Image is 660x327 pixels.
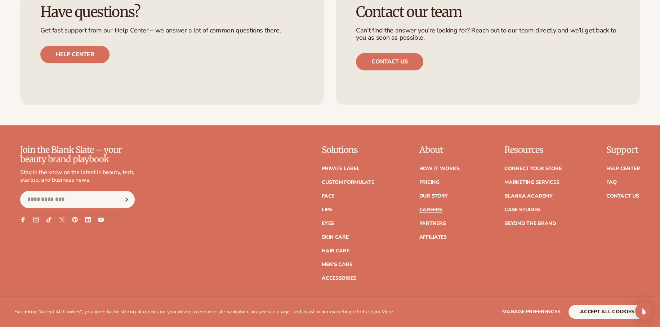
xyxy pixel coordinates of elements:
p: About [419,145,459,155]
div: Open Intercom Messenger [635,302,652,320]
p: Support [606,145,640,155]
p: Join the Blank Slate – your beauty brand playbook [20,145,135,164]
a: Men's Care [322,262,352,267]
a: FAQ [606,180,616,185]
a: Help center [40,46,110,63]
h3: Have questions? [40,4,304,20]
a: How It Works [419,166,459,171]
a: Marketing services [504,180,559,185]
a: Custom formulate [322,180,374,185]
a: Eyes [322,221,334,226]
a: Contact Us [606,194,639,199]
a: Lips [322,207,332,212]
a: Partners [419,221,446,226]
a: Skin Care [322,235,348,240]
h3: Contact our team [356,4,620,20]
a: Case Studies [504,207,540,212]
a: Our Story [419,194,447,199]
p: Can’t find the answer you’re looking for? Reach out to our team directly and we’ll get back to yo... [356,27,620,41]
button: accept all cookies [568,305,646,319]
span: Manage preferences [502,308,560,315]
a: Contact us [356,53,423,70]
p: Resources [504,145,561,155]
button: Subscribe [119,191,134,208]
a: Help Center [606,166,640,171]
a: Learn More [368,308,392,315]
button: Manage preferences [502,305,560,319]
p: Stay in the know on the latest in beauty, tech, startup, and business news. [20,169,135,184]
a: Accessories [322,276,356,281]
p: Get fast support from our Help Center – we answer a lot of common questions there. [40,27,304,34]
a: Private label [322,166,359,171]
a: Affiliates [419,235,446,240]
a: Careers [419,207,442,212]
a: Blanka Academy [504,194,552,199]
p: Solutions [322,145,374,155]
a: Pricing [419,180,439,185]
a: Connect your store [504,166,561,171]
a: Hair Care [322,248,349,253]
a: Beyond the brand [504,221,556,226]
a: Face [322,194,334,199]
p: By clicking "Accept All Cookies", you agree to the storing of cookies on your device to enhance s... [14,309,393,315]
